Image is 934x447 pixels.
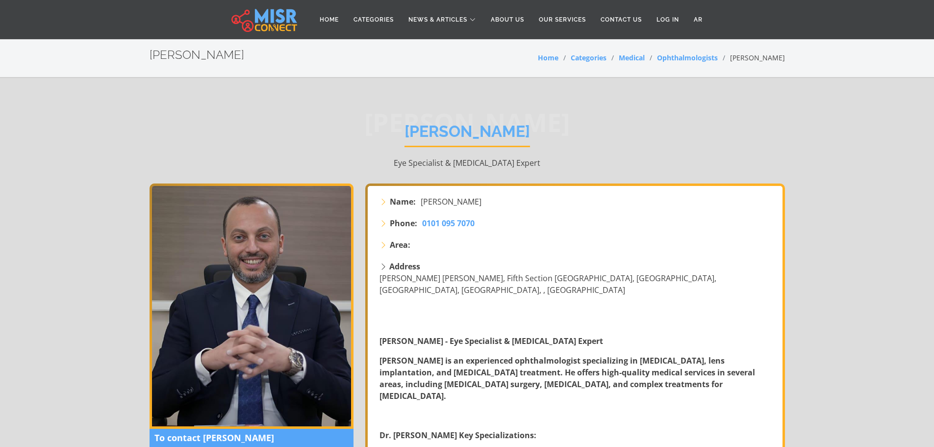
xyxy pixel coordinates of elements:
[390,196,416,208] strong: Name:
[346,10,401,29] a: Categories
[571,53,606,62] a: Categories
[619,53,645,62] a: Medical
[389,261,420,272] strong: Address
[379,355,755,401] strong: [PERSON_NAME] is an experienced ophthalmologist specializing in [MEDICAL_DATA], lens implantation...
[649,10,686,29] a: Log in
[379,273,716,295] span: [PERSON_NAME] [PERSON_NAME], Fifth Section [GEOGRAPHIC_DATA], [GEOGRAPHIC_DATA], [GEOGRAPHIC_DATA...
[538,53,558,62] a: Home
[150,184,353,429] img: Dr. Ahmed Siyam
[408,15,467,24] span: News & Articles
[379,336,603,346] strong: [PERSON_NAME] - Eye Specialist & [MEDICAL_DATA] Expert
[531,10,593,29] a: Our Services
[483,10,531,29] a: About Us
[422,218,475,229] span: 0101 095 7070
[422,217,475,229] a: 0101 095 7070
[390,217,417,229] strong: Phone:
[150,48,244,62] h2: [PERSON_NAME]
[404,122,530,147] h1: [PERSON_NAME]
[150,157,785,169] p: Eye Specialist & [MEDICAL_DATA] Expert
[390,239,410,251] strong: Area:
[718,53,785,63] li: [PERSON_NAME]
[657,53,718,62] a: Ophthalmologists
[312,10,346,29] a: Home
[401,10,483,29] a: News & Articles
[686,10,710,29] a: AR
[593,10,649,29] a: Contact Us
[379,430,536,441] strong: Dr. [PERSON_NAME] Key Specializations:
[421,196,481,208] span: [PERSON_NAME]
[231,7,297,32] img: main.misr_connect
